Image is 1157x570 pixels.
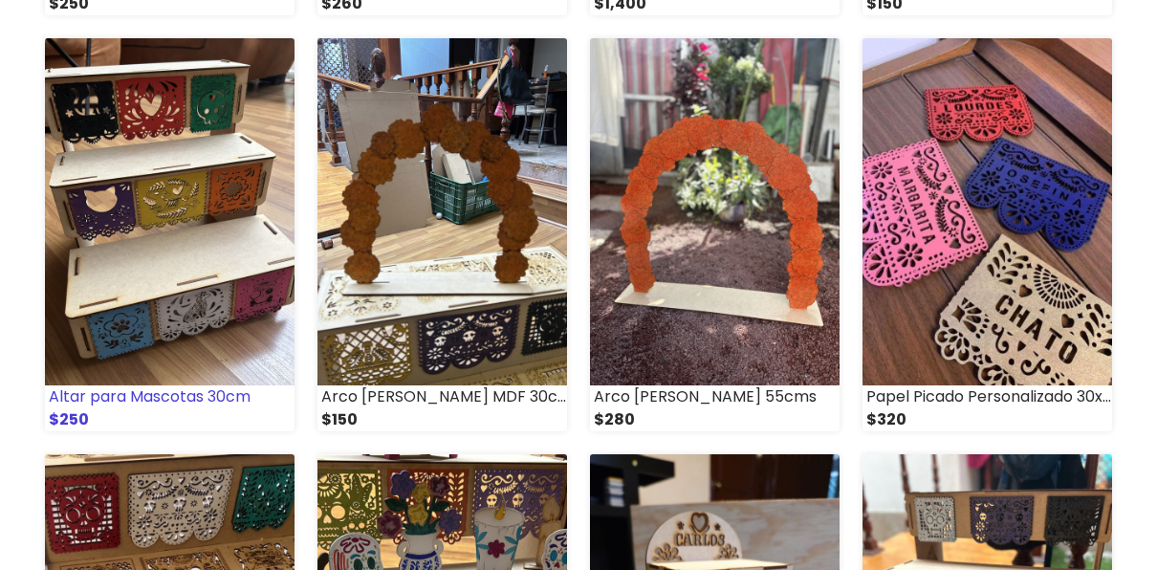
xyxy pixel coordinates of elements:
a: Altar para Mascotas 30cm $250 [45,38,295,430]
div: Arco [PERSON_NAME] MDF 30cms [317,385,567,408]
div: $150 [317,408,567,431]
div: $280 [590,408,840,431]
div: Altar para Mascotas 30cm [45,385,295,408]
img: small_1728420087526.jpeg [45,38,295,384]
div: Arco [PERSON_NAME] 55cms [590,385,840,408]
div: $320 [862,408,1112,431]
div: $250 [45,408,295,431]
img: small_1727926353561.jpeg [317,38,567,384]
img: small_1726426808742.jpeg [862,38,1112,384]
a: Arco [PERSON_NAME] MDF 30cms $150 [317,38,567,430]
a: Papel Picado Personalizado 30x20 $320 [862,38,1112,430]
div: Papel Picado Personalizado 30x20 [862,385,1112,408]
img: small_1727542779431.jpeg [590,38,840,384]
a: Arco [PERSON_NAME] 55cms $280 [590,38,840,430]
